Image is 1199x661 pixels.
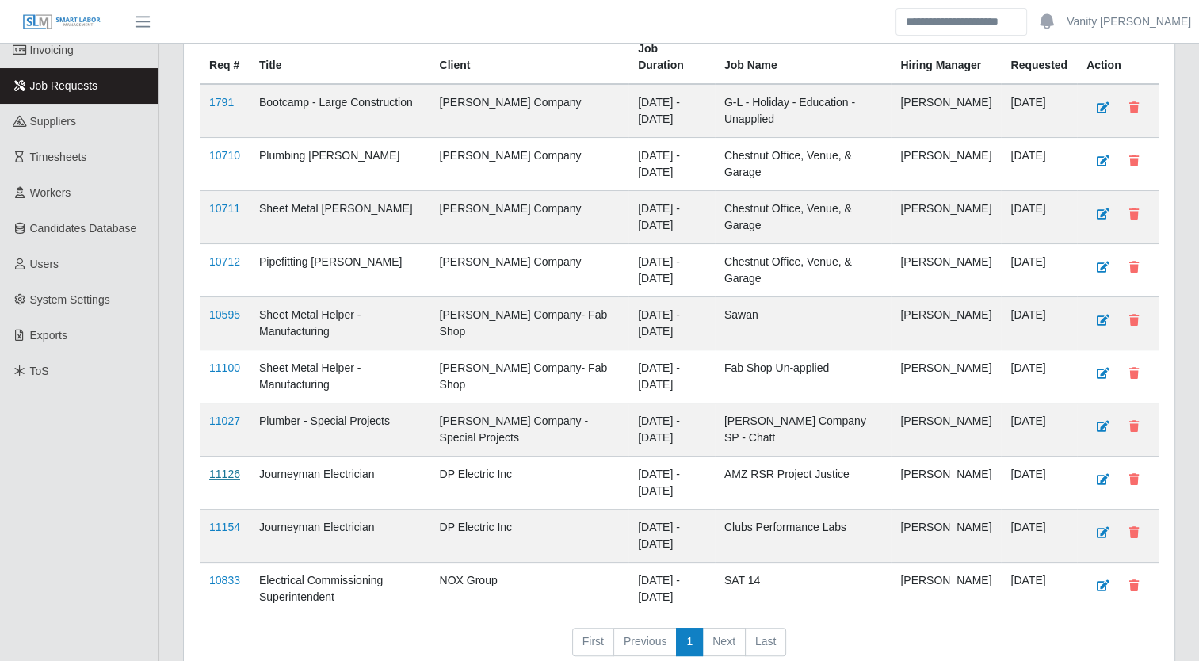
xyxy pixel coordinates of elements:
a: 10710 [209,149,240,162]
td: [DATE] - [DATE] [628,138,715,191]
span: Timesheets [30,151,87,163]
td: [PERSON_NAME] Company - Special Projects [430,403,628,457]
td: [DATE] [1001,350,1077,403]
td: Sheet Metal [PERSON_NAME] [250,191,430,244]
td: Chestnut Office, Venue, & Garage [715,244,891,297]
th: Req # [200,31,250,85]
td: Clubs Performance Labs [715,510,891,563]
img: SLM Logo [22,13,101,31]
td: [DATE] [1001,297,1077,350]
span: Exports [30,329,67,342]
span: Invoicing [30,44,74,56]
td: [PERSON_NAME] [891,457,1001,510]
td: [PERSON_NAME] [891,191,1001,244]
td: SAT 14 [715,563,891,616]
td: Sheet Metal Helper - Manufacturing [250,350,430,403]
td: [PERSON_NAME] Company [430,138,628,191]
th: Hiring Manager [891,31,1001,85]
td: G-L - Holiday - Education - Unapplied [715,84,891,138]
a: 11100 [209,361,240,374]
th: Title [250,31,430,85]
td: [DATE] - [DATE] [628,403,715,457]
th: Job Duration [628,31,715,85]
span: ToS [30,365,49,377]
td: [PERSON_NAME] [891,350,1001,403]
td: Electrical Commissioning Superintendent [250,563,430,616]
td: NOX Group [430,563,628,616]
span: Users [30,258,59,270]
td: Chestnut Office, Venue, & Garage [715,138,891,191]
td: [PERSON_NAME] Company SP - Chatt [715,403,891,457]
td: [DATE] [1001,510,1077,563]
th: Job Name [715,31,891,85]
th: Action [1077,31,1159,85]
a: 10712 [209,255,240,268]
td: [PERSON_NAME] [891,297,1001,350]
td: [DATE] [1001,244,1077,297]
td: [PERSON_NAME] [891,138,1001,191]
td: Plumbing [PERSON_NAME] [250,138,430,191]
a: 10711 [209,202,240,215]
td: [PERSON_NAME] Company- Fab Shop [430,350,628,403]
td: [DATE] [1001,84,1077,138]
th: Requested [1001,31,1077,85]
span: Workers [30,186,71,199]
td: Fab Shop Un-applied [715,350,891,403]
td: Sawan [715,297,891,350]
td: [DATE] - [DATE] [628,350,715,403]
td: [PERSON_NAME] [891,84,1001,138]
td: [DATE] - [DATE] [628,244,715,297]
a: 11154 [209,521,240,533]
span: Candidates Database [30,222,137,235]
td: [DATE] - [DATE] [628,297,715,350]
td: Sheet Metal Helper - Manufacturing [250,297,430,350]
a: 11027 [209,415,240,427]
td: [DATE] - [DATE] [628,457,715,510]
td: Bootcamp - Large Construction [250,84,430,138]
td: [PERSON_NAME] Company [430,244,628,297]
td: [DATE] [1001,457,1077,510]
a: 10595 [209,308,240,321]
td: [DATE] - [DATE] [628,191,715,244]
td: [DATE] [1001,403,1077,457]
td: AMZ RSR Project Justice [715,457,891,510]
td: [PERSON_NAME] [891,510,1001,563]
a: 10833 [209,574,240,586]
td: Plumber - Special Projects [250,403,430,457]
td: [DATE] [1001,191,1077,244]
td: DP Electric Inc [430,510,628,563]
td: [DATE] - [DATE] [628,563,715,616]
td: [DATE] - [DATE] [628,510,715,563]
td: [PERSON_NAME] Company [430,84,628,138]
td: [PERSON_NAME] Company- Fab Shop [430,297,628,350]
span: Suppliers [30,115,76,128]
span: System Settings [30,293,110,306]
td: [DATE] - [DATE] [628,84,715,138]
td: Chestnut Office, Venue, & Garage [715,191,891,244]
a: 1791 [209,96,234,109]
td: [PERSON_NAME] Company [430,191,628,244]
input: Search [895,8,1027,36]
span: Job Requests [30,79,98,92]
th: Client [430,31,628,85]
td: [PERSON_NAME] [891,563,1001,616]
td: [PERSON_NAME] [891,244,1001,297]
td: Pipefitting [PERSON_NAME] [250,244,430,297]
a: 1 [676,628,703,656]
td: [DATE] [1001,138,1077,191]
td: DP Electric Inc [430,457,628,510]
td: [PERSON_NAME] [891,403,1001,457]
td: [DATE] [1001,563,1077,616]
a: 11126 [209,468,240,480]
td: Journeyman Electrician [250,510,430,563]
a: Vanity [PERSON_NAME] [1067,13,1191,30]
td: Journeyman Electrician [250,457,430,510]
